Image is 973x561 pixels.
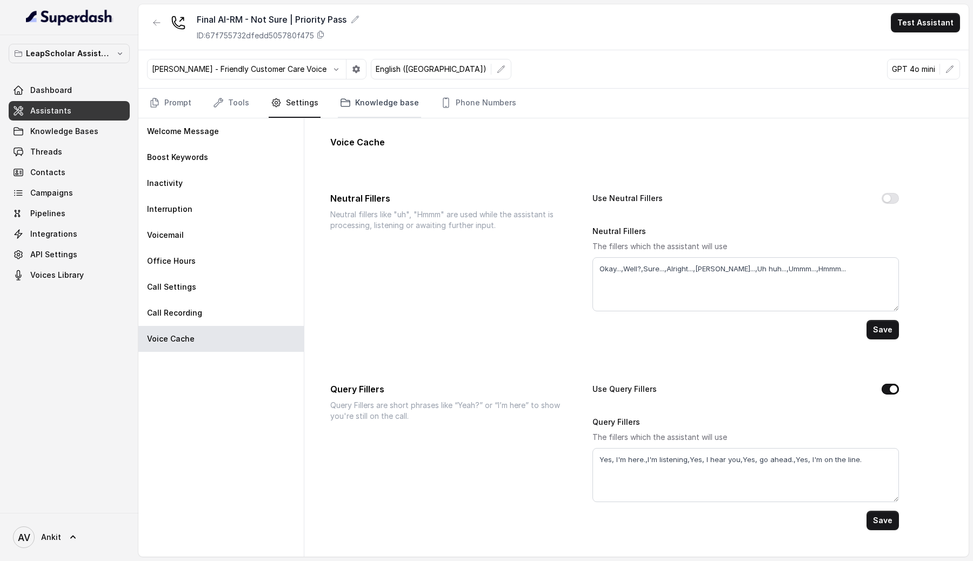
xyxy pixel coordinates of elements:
label: Use Query Fillers [592,383,657,396]
a: Integrations [9,224,130,244]
p: Voice Cache [147,333,195,344]
span: Contacts [30,167,65,178]
textarea: Okay...,Well?,Sure...,Alright...,[PERSON_NAME]...,Uh huh...,Ummm...,Hmmm... [592,257,898,311]
textarea: Yes, I'm here.,I'm listening,Yes, I hear you,Yes, go ahead.,Yes, I'm on the line. [592,448,898,502]
span: Threads [30,146,62,157]
label: Use Neutral Fillers [592,192,663,205]
span: Integrations [30,229,77,239]
p: Voicemail [147,230,184,241]
a: Phone Numbers [438,89,518,118]
button: LeapScholar Assistant [9,44,130,63]
label: Neutral Fillers [592,226,646,236]
span: Dashboard [30,85,72,96]
a: API Settings [9,245,130,264]
a: Threads [9,142,130,162]
span: API Settings [30,249,77,260]
p: The fillers which the assistant will use [592,240,898,253]
p: Neutral Fillers [330,192,575,205]
a: Pipelines [9,204,130,223]
a: Prompt [147,89,194,118]
p: Office Hours [147,256,196,266]
button: Test Assistant [891,13,960,32]
div: Final AI-RM - Not Sure | Priority Pass [197,13,359,26]
span: Voices Library [30,270,84,280]
span: Ankit [41,532,61,543]
p: Boost Keywords [147,152,208,163]
p: GPT 4o mini [892,64,935,75]
p: Interruption [147,204,192,215]
a: Voices Library [9,265,130,285]
p: Voice Cache [330,136,943,149]
p: ID: 67f755732dfedd505780f475 [197,30,314,41]
p: Call Recording [147,308,202,318]
p: Neutral fillers like "uh", "Hmmm" are used while the assistant is processing, listening or awaiti... [330,209,575,231]
button: Save [867,320,899,339]
span: Knowledge Bases [30,126,98,137]
p: English ([GEOGRAPHIC_DATA]) [376,64,486,75]
label: Query Fillers [592,417,640,426]
a: Assistants [9,101,130,121]
nav: Tabs [147,89,960,118]
a: Tools [211,89,251,118]
p: [PERSON_NAME] - Friendly Customer Care Voice [152,64,326,75]
a: Dashboard [9,81,130,100]
a: Campaigns [9,183,130,203]
span: Assistants [30,105,71,116]
a: Ankit [9,522,130,552]
a: Knowledge base [338,89,421,118]
button: Save [867,511,899,530]
p: Query Fillers [330,383,575,396]
p: Query Fillers are short phrases like “Yeah?” or “I’m here” to show you're still on the call. [330,400,575,422]
a: Settings [269,89,321,118]
p: The fillers which the assistant will use [592,431,898,444]
p: LeapScholar Assistant [26,47,112,60]
img: light.svg [26,9,113,26]
text: AV [18,532,30,543]
p: Call Settings [147,282,196,292]
p: Welcome Message [147,126,219,137]
p: Inactivity [147,178,183,189]
span: Pipelines [30,208,65,219]
a: Contacts [9,163,130,182]
span: Campaigns [30,188,73,198]
a: Knowledge Bases [9,122,130,141]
